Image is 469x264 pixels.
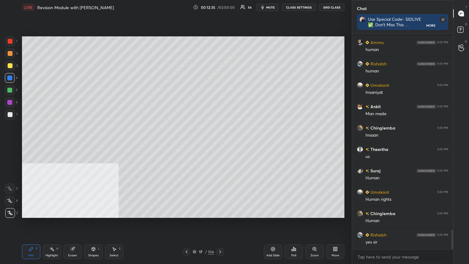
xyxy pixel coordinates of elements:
div: Insaniyat [365,90,448,96]
img: default.png [357,146,363,152]
div: 106 [208,249,214,255]
div: Z [5,208,18,218]
h6: Ammu [369,39,384,46]
div: Use Special Code- SIDLIVE ✅. Don’t Miss This Opportunity🌟 [368,16,427,28]
div: Add Slide [266,254,280,257]
img: Learner_Badge_beginner_1_8b307cf2a0.svg [365,190,369,194]
div: Shapes [88,254,99,257]
div: human [365,47,448,53]
div: S [119,247,121,250]
div: L [98,247,100,250]
h6: Suraj [369,167,380,174]
div: Highlight [45,254,58,257]
button: End Class [319,4,344,11]
div: C [5,184,18,193]
div: 5:01 PM [437,190,448,194]
div: P [36,247,38,250]
img: 6e08f4988e1b4925a42b6e70c57ec72d.jpg [357,232,363,238]
div: LIVE [22,4,35,11]
img: no-rating-badge.077c3623.svg [365,127,369,130]
div: 5:01 PM [437,212,448,215]
div: X [5,196,18,206]
img: 4a7f347c85fe43f5bca2cbb944051d52.jpg [357,168,363,174]
img: 4P8fHbbgJtejmAAAAAElFTkSuQmCC [416,169,436,173]
img: no-rating-badge.077c3623.svg [365,105,369,108]
h4: Revision Module with [PERSON_NAME] [37,5,114,10]
h6: Umakant [369,189,389,195]
div: yes sir [365,239,448,245]
div: Eraser [68,254,77,257]
h6: Ankit [369,103,381,110]
div: Human rights [365,196,448,203]
img: 4P8fHbbgJtejmAAAAAElFTkSuQmCC [416,41,436,44]
img: e1c93fc893424bd69aa1701b60979830.12417951_3 [357,211,363,217]
div: human [365,68,448,74]
img: 4P8fHbbgJtejmAAAAAElFTkSuQmCC [416,105,436,108]
div: H [56,247,58,250]
h6: Theertha [369,146,388,152]
div: 3 [5,61,18,71]
img: 3 [357,82,363,88]
div: More [332,254,339,257]
div: 5:01 PM [437,83,448,87]
div: 5:01 PM [437,62,448,66]
div: Insaan [365,132,448,138]
div: 5:01 PM [437,126,448,130]
img: no-rating-badge.077c3623.svg [365,212,369,215]
div: us [365,154,448,160]
img: Learner_Badge_beginner_1_8b307cf2a0.svg [365,233,369,237]
img: 4P8fHbbgJtejmAAAAAElFTkSuQmCC [416,62,436,66]
div: Human [365,218,448,224]
div: 5:01 PM [437,41,448,44]
img: 4P8fHbbgJtejmAAAAAElFTkSuQmCC [416,233,436,237]
div: Poll [291,254,296,257]
div: Pen [28,254,34,257]
div: 6 [5,97,18,107]
img: 5861a47a71f9447d96050a15b4452549.jpg [359,16,365,23]
div: 4 [5,73,18,83]
img: no-rating-badge.077c3623.svg [365,148,369,151]
button: CLASS SETTINGS [282,4,316,11]
h6: Chinglemba [369,125,395,131]
p: G [465,39,467,44]
img: 8d904719d494452fadfaae524601eb94.jpg [357,39,363,46]
div: More [426,23,435,28]
p: T [465,5,467,9]
div: 1 [5,36,17,46]
div: 5:01 PM [437,169,448,173]
span: mute [266,5,275,9]
img: Learner_Badge_beginner_1_8b307cf2a0.svg [365,41,369,44]
div: 5 [5,85,18,95]
div: 2 [5,49,18,58]
img: Learner_Badge_beginner_1_8b307cf2a0.svg [365,62,369,66]
div: 5:01 PM [437,105,448,108]
p: Chat [352,0,372,16]
h6: Chinglemba [369,210,395,217]
h6: Rishabh [369,61,387,67]
h6: Umakant [369,82,389,88]
div: Man made [365,111,448,117]
div: 17 [198,250,204,254]
p: D [465,22,467,27]
img: 6e08f4988e1b4925a42b6e70c57ec72d.jpg [357,61,363,67]
img: 3 [357,189,363,195]
div: grid [352,34,453,249]
div: 5:01 PM [437,148,448,151]
div: / [205,250,207,254]
div: Zoom [311,254,319,257]
img: no-rating-badge.077c3623.svg [365,169,369,173]
div: 54 [248,6,252,9]
img: 9419ccf47db1423f9c2a9679fd3ce1ed.jpg [357,104,363,110]
div: Select [110,254,118,257]
div: 7 [5,110,18,119]
div: Human [365,175,448,181]
img: Learner_Badge_beginner_1_8b307cf2a0.svg [365,83,369,87]
button: mute [256,4,278,11]
h6: Rishabh [369,232,387,238]
div: 5:01 PM [437,233,448,237]
img: e1c93fc893424bd69aa1701b60979830.12417951_3 [357,125,363,131]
